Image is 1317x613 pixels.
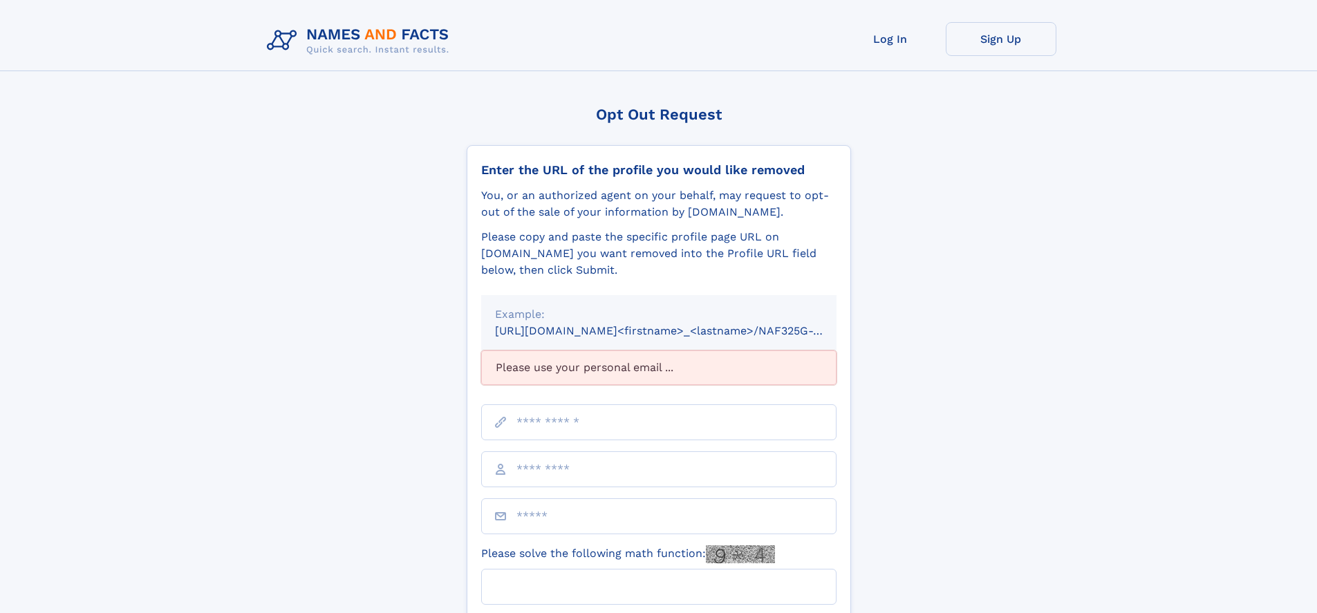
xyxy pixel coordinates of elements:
div: You, or an authorized agent on your behalf, may request to opt-out of the sale of your informatio... [481,187,837,220]
img: Logo Names and Facts [261,22,460,59]
a: Log In [835,22,946,56]
label: Please solve the following math function: [481,545,775,563]
div: Please copy and paste the specific profile page URL on [DOMAIN_NAME] you want removed into the Pr... [481,229,837,279]
div: Opt Out Request [467,106,851,123]
div: Example: [495,306,823,323]
small: [URL][DOMAIN_NAME]<firstname>_<lastname>/NAF325G-xxxxxxxx [495,324,863,337]
a: Sign Up [946,22,1056,56]
div: Enter the URL of the profile you would like removed [481,162,837,178]
div: Please use your personal email ... [481,350,837,385]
